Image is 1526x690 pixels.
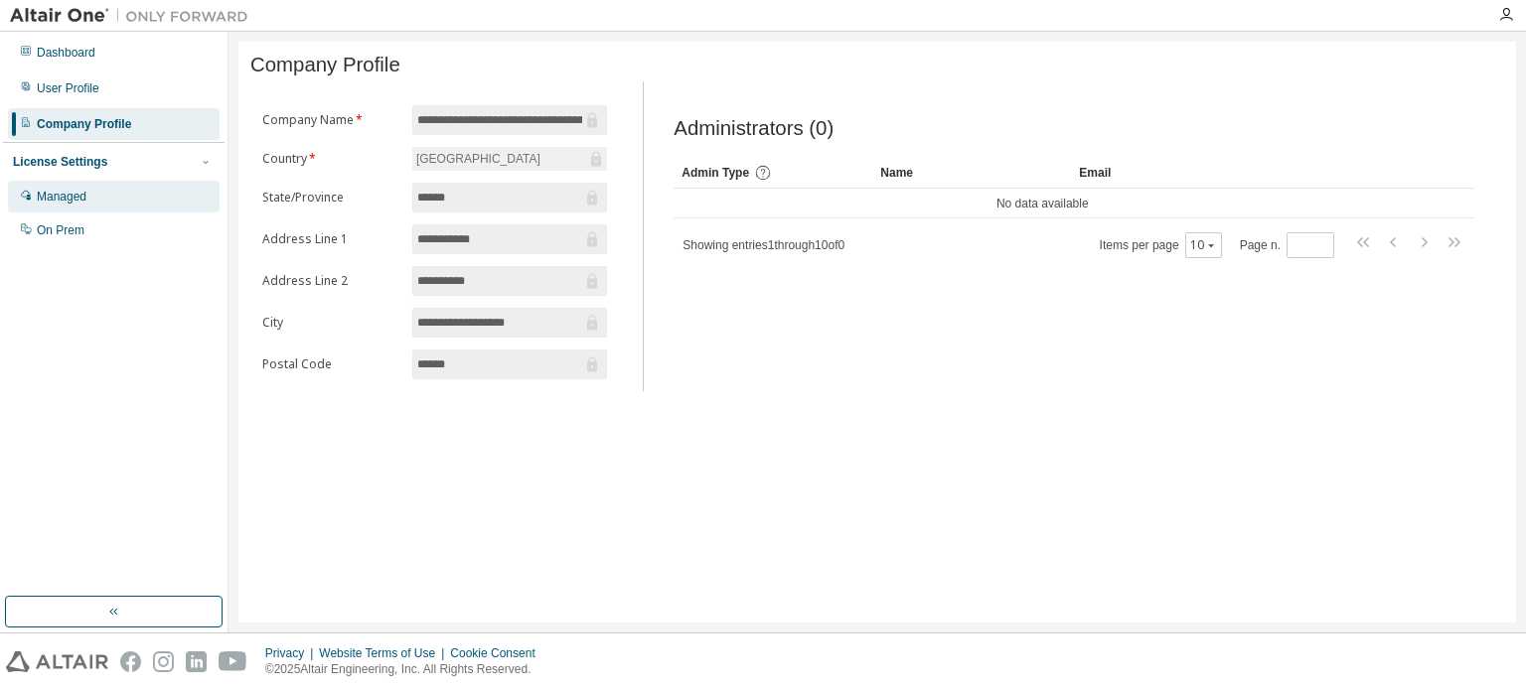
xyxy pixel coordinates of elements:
[1079,157,1262,189] div: Email
[262,315,400,331] label: City
[219,651,247,672] img: youtube.svg
[674,117,834,140] span: Administrators (0)
[13,154,107,170] div: License Settings
[262,356,400,372] label: Postal Code
[1100,232,1222,258] span: Items per page
[674,189,1411,218] td: No data available
[265,645,319,661] div: Privacy
[682,166,749,180] span: Admin Type
[1240,232,1334,258] span: Page n.
[262,190,400,206] label: State/Province
[37,116,131,132] div: Company Profile
[413,148,543,170] div: [GEOGRAPHIC_DATA]
[450,645,546,661] div: Cookie Consent
[262,112,400,128] label: Company Name
[250,54,400,76] span: Company Profile
[319,645,450,661] div: Website Terms of Use
[37,189,86,205] div: Managed
[37,80,99,96] div: User Profile
[412,147,607,171] div: [GEOGRAPHIC_DATA]
[186,651,207,672] img: linkedin.svg
[37,222,84,238] div: On Prem
[10,6,258,26] img: Altair One
[265,661,547,678] p: © 2025 Altair Engineering, Inc. All Rights Reserved.
[683,238,844,252] span: Showing entries 1 through 10 of 0
[153,651,174,672] img: instagram.svg
[1190,237,1217,253] button: 10
[120,651,141,672] img: facebook.svg
[262,151,400,167] label: Country
[880,157,1063,189] div: Name
[262,273,400,289] label: Address Line 2
[37,45,95,61] div: Dashboard
[262,231,400,247] label: Address Line 1
[6,651,108,672] img: altair_logo.svg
